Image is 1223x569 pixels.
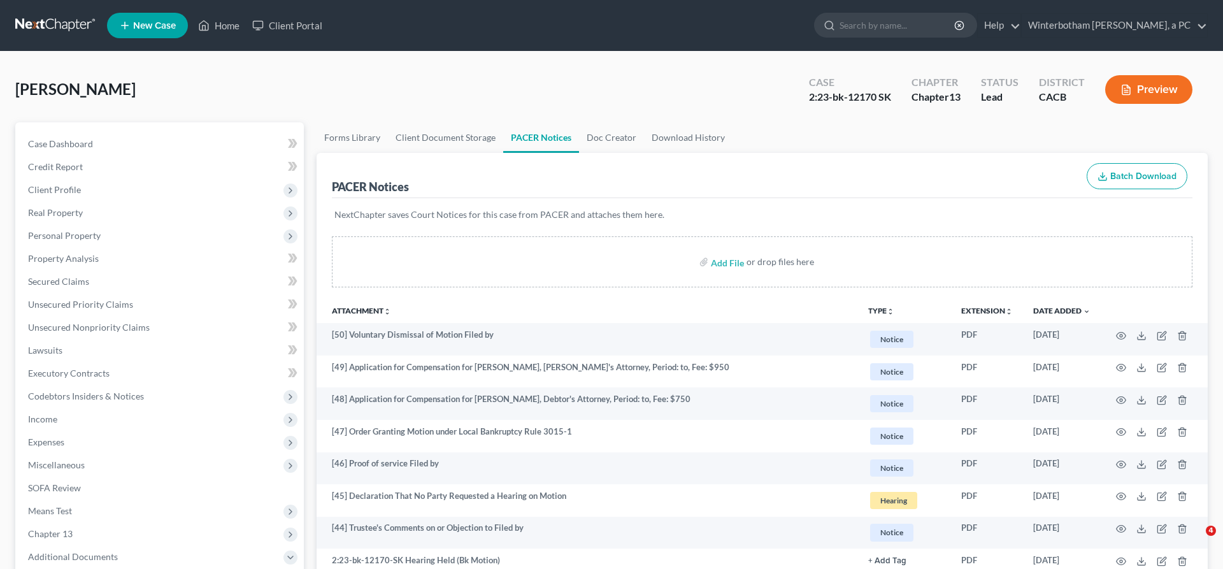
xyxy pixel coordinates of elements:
td: PDF [951,387,1023,420]
div: District [1039,75,1085,90]
td: PDF [951,517,1023,549]
td: [DATE] [1023,517,1101,549]
a: Notice [868,457,941,479]
span: Unsecured Priority Claims [28,299,133,310]
span: Batch Download [1110,171,1177,182]
a: Attachmentunfold_more [332,306,391,315]
span: Notice [870,363,913,380]
span: 4 [1206,526,1216,536]
button: Preview [1105,75,1192,104]
a: Unsecured Nonpriority Claims [18,316,304,339]
td: [48] Application for Compensation for [PERSON_NAME], Debtor's Attorney, Period: to, Fee: $750 [317,387,858,420]
a: Notice [868,393,941,414]
span: Additional Documents [28,551,118,562]
span: Real Property [28,207,83,218]
input: Search by name... [840,13,956,37]
div: PACER Notices [332,179,409,194]
span: Notice [870,395,913,412]
a: Doc Creator [579,122,644,153]
span: Personal Property [28,230,101,241]
a: Property Analysis [18,247,304,270]
div: CACB [1039,90,1085,104]
span: Hearing [870,492,917,509]
span: Means Test [28,505,72,516]
button: Batch Download [1087,163,1187,190]
span: Chapter 13 [28,528,73,539]
a: Unsecured Priority Claims [18,293,304,316]
div: Status [981,75,1019,90]
a: Lawsuits [18,339,304,362]
a: Case Dashboard [18,133,304,155]
iframe: Intercom live chat [1180,526,1210,556]
span: Expenses [28,436,64,447]
div: Chapter [912,75,961,90]
span: Notice [870,428,913,445]
button: TYPEunfold_more [868,307,894,315]
span: Income [28,414,57,424]
a: Executory Contracts [18,362,304,385]
a: Forms Library [317,122,388,153]
a: Extensionunfold_more [961,306,1013,315]
a: Hearing [868,490,941,511]
a: PACER Notices [503,122,579,153]
td: [DATE] [1023,323,1101,356]
a: + Add Tag [868,554,941,566]
span: Executory Contracts [28,368,110,378]
span: Codebtors Insiders & Notices [28,391,144,401]
a: Notice [868,426,941,447]
td: PDF [951,356,1023,388]
td: [50] Voluntary Dismissal of Motion Filed by [317,323,858,356]
span: Credit Report [28,161,83,172]
span: Notice [870,524,913,541]
a: Client Document Storage [388,122,503,153]
p: NextChapter saves Court Notices for this case from PACER and attaches them here. [334,208,1190,221]
span: New Case [133,21,176,31]
span: Case Dashboard [28,138,93,149]
i: unfold_more [383,308,391,315]
a: Secured Claims [18,270,304,293]
span: 13 [949,90,961,103]
span: Property Analysis [28,253,99,264]
i: unfold_more [887,308,894,315]
div: 2:23-bk-12170 SK [809,90,891,104]
span: Notice [870,459,913,477]
td: [DATE] [1023,420,1101,452]
button: + Add Tag [868,557,906,565]
span: Unsecured Nonpriority Claims [28,322,150,333]
span: [PERSON_NAME] [15,80,136,98]
span: Lawsuits [28,345,62,356]
div: Lead [981,90,1019,104]
span: Client Profile [28,184,81,195]
span: SOFA Review [28,482,81,493]
td: PDF [951,452,1023,485]
a: Date Added expand_more [1033,306,1091,315]
i: unfold_more [1005,308,1013,315]
a: Home [192,14,246,37]
a: Client Portal [246,14,329,37]
td: [49] Application for Compensation for [PERSON_NAME], [PERSON_NAME]'s Attorney, Period: to, Fee: $950 [317,356,858,388]
a: Download History [644,122,733,153]
td: PDF [951,420,1023,452]
span: Secured Claims [28,276,89,287]
a: Notice [868,522,941,543]
a: Credit Report [18,155,304,178]
td: PDF [951,484,1023,517]
td: [DATE] [1023,356,1101,388]
span: Miscellaneous [28,459,85,470]
td: PDF [951,323,1023,356]
td: [44] Trustee's Comments on or Objection to Filed by [317,517,858,549]
td: [DATE] [1023,387,1101,420]
i: expand_more [1083,308,1091,315]
div: Chapter [912,90,961,104]
td: [DATE] [1023,484,1101,517]
span: Notice [870,331,913,348]
div: or drop files here [747,256,814,268]
a: Notice [868,329,941,350]
td: [46] Proof of service Filed by [317,452,858,485]
a: Winterbotham [PERSON_NAME], a PC [1022,14,1207,37]
a: Help [978,14,1020,37]
a: Notice [868,361,941,382]
td: [47] Order Granting Motion under Local Bankruptcy Rule 3015-1 [317,420,858,452]
td: [45] Declaration That No Party Requested a Hearing on Motion [317,484,858,517]
td: [DATE] [1023,452,1101,485]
